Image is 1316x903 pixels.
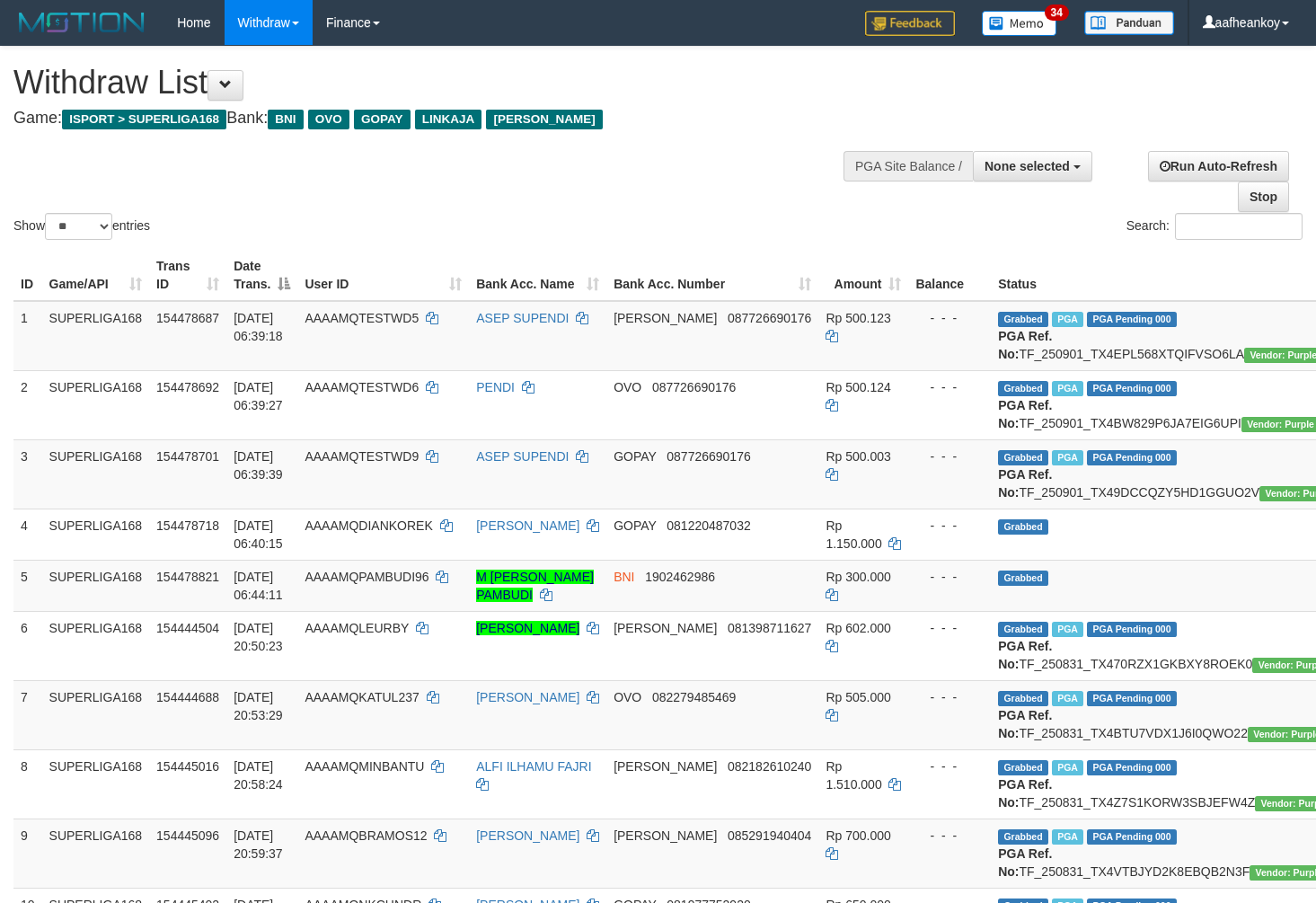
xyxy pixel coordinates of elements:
[998,519,1048,535] span: Grabbed
[1175,213,1303,240] input: Search:
[982,11,1057,36] img: Button%20Memo.svg
[998,708,1052,740] b: PGA Ref. No:
[998,622,1048,637] span: Grabbed
[42,509,150,560] td: SUPERLIGA168
[667,449,750,464] span: Copy 087726690176 to clipboard
[234,311,283,343] span: [DATE] 06:39:18
[728,828,811,843] span: Copy 085291940404 to clipboard
[1052,312,1083,327] span: Marked by aafmaleo
[1148,151,1289,181] a: Run Auto-Refresh
[915,517,984,535] div: - - -
[234,570,283,602] span: [DATE] 06:44:11
[13,250,42,301] th: ID
[476,570,594,602] a: M [PERSON_NAME] PAMBUDI
[998,639,1052,671] b: PGA Ref. No:
[1087,312,1177,327] span: PGA Pending
[915,619,984,637] div: - - -
[1087,691,1177,706] span: PGA Pending
[728,621,811,635] span: Copy 081398711627 to clipboard
[234,380,283,412] span: [DATE] 06:39:27
[42,301,150,371] td: SUPERLIGA168
[973,151,1092,181] button: None selected
[826,690,890,704] span: Rp 505.000
[998,467,1052,500] b: PGA Ref. No:
[476,449,569,464] a: ASEP SUPENDI
[234,449,283,482] span: [DATE] 06:39:39
[354,110,411,129] span: GOPAY
[476,311,569,325] a: ASEP SUPENDI
[305,621,409,635] span: AAAAMQLEURBY
[234,690,283,722] span: [DATE] 20:53:29
[1087,381,1177,396] span: PGA Pending
[645,570,715,584] span: Copy 1902462986 to clipboard
[998,381,1048,396] span: Grabbed
[998,312,1048,327] span: Grabbed
[305,311,419,325] span: AAAAMQTESTWD5
[915,568,984,586] div: - - -
[614,518,656,533] span: GOPAY
[826,828,890,843] span: Rp 700.000
[1052,829,1083,845] span: Marked by aafheankoy
[1087,450,1177,465] span: PGA Pending
[915,827,984,845] div: - - -
[606,250,818,301] th: Bank Acc. Number: activate to sort column ascending
[156,570,219,584] span: 154478821
[42,611,150,680] td: SUPERLIGA168
[234,759,283,792] span: [DATE] 20:58:24
[614,449,656,464] span: GOPAY
[42,749,150,819] td: SUPERLIGA168
[13,370,42,439] td: 2
[614,570,634,584] span: BNI
[908,250,991,301] th: Balance
[13,560,42,611] td: 5
[308,110,349,129] span: OVO
[469,250,606,301] th: Bank Acc. Name: activate to sort column ascending
[305,380,419,394] span: AAAAMQTESTWD6
[476,621,579,635] a: [PERSON_NAME]
[13,509,42,560] td: 4
[42,370,150,439] td: SUPERLIGA168
[998,329,1052,361] b: PGA Ref. No:
[818,250,908,301] th: Amount: activate to sort column ascending
[13,680,42,749] td: 7
[42,819,150,888] td: SUPERLIGA168
[156,759,219,774] span: 154445016
[826,759,881,792] span: Rp 1.510.000
[149,250,226,301] th: Trans ID: activate to sort column ascending
[652,690,736,704] span: Copy 082279485469 to clipboard
[13,65,860,101] h1: Withdraw List
[614,311,717,325] span: [PERSON_NAME]
[826,518,881,551] span: Rp 1.150.000
[13,9,150,36] img: MOTION_logo.png
[1045,4,1069,21] span: 34
[226,250,297,301] th: Date Trans.: activate to sort column descending
[62,110,226,129] span: ISPORT > SUPERLIGA168
[985,159,1070,173] span: None selected
[998,450,1048,465] span: Grabbed
[998,846,1052,879] b: PGA Ref. No:
[1087,829,1177,845] span: PGA Pending
[998,829,1048,845] span: Grabbed
[476,690,579,704] a: [PERSON_NAME]
[156,621,219,635] span: 154444504
[13,110,860,128] h4: Game: Bank:
[156,518,219,533] span: 154478718
[614,380,641,394] span: OVO
[305,690,419,704] span: AAAAMQKATUL237
[486,110,602,129] span: [PERSON_NAME]
[42,250,150,301] th: Game/API: activate to sort column ascending
[156,449,219,464] span: 154478701
[476,828,579,843] a: [PERSON_NAME]
[998,571,1048,586] span: Grabbed
[234,621,283,653] span: [DATE] 20:50:23
[826,570,890,584] span: Rp 300.000
[156,380,219,394] span: 154478692
[728,759,811,774] span: Copy 082182610240 to clipboard
[667,518,750,533] span: Copy 081220487032 to clipboard
[476,518,579,533] a: [PERSON_NAME]
[1087,760,1177,775] span: PGA Pending
[297,250,469,301] th: User ID: activate to sort column ascending
[13,301,42,371] td: 1
[13,819,42,888] td: 9
[915,688,984,706] div: - - -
